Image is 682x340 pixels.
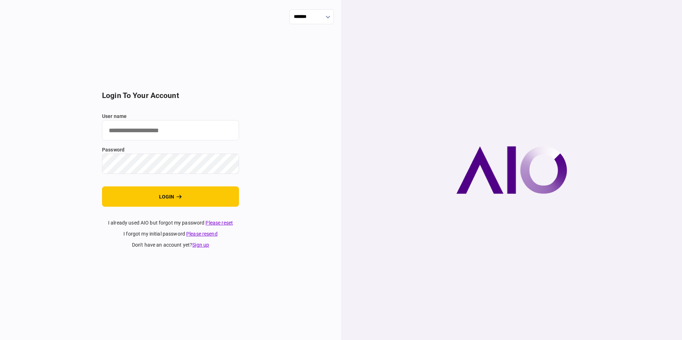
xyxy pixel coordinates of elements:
[289,9,334,24] input: show language options
[102,120,239,140] input: user name
[205,220,233,226] a: Please reset
[186,231,218,237] a: Please resend
[102,113,239,120] label: user name
[102,230,239,238] div: I forgot my initial password
[102,146,239,154] label: password
[102,219,239,227] div: I already used AIO but forgot my password
[456,146,567,194] img: AIO company logo
[102,186,239,207] button: login
[192,242,209,248] a: Sign up
[102,91,239,100] h2: login to your account
[102,241,239,249] div: don't have an account yet ?
[102,154,239,174] input: password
